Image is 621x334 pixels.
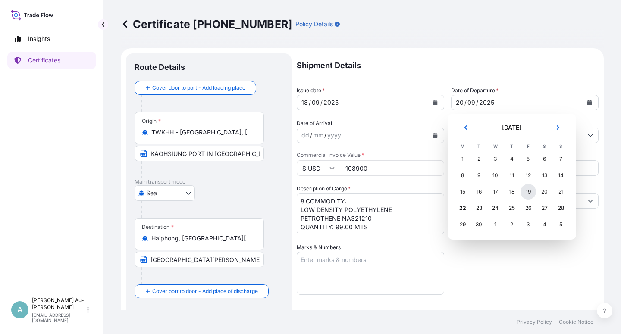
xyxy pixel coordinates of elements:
th: T [471,141,487,151]
div: Friday, 12 September 2025 [521,168,536,183]
h2: [DATE] [480,123,543,132]
div: Tuesday, 30 September 2025 [471,217,487,232]
div: Wednesday, 3 September 2025 [488,151,503,167]
div: Thursday, 18 September 2025 [504,184,520,200]
div: Sunday, 7 September 2025 [553,151,569,167]
div: Thursday, 2 October 2025 [504,217,520,232]
div: Thursday, 25 September 2025 [504,200,520,216]
div: Wednesday, 1 October 2025 [488,217,503,232]
div: Tuesday, 16 September 2025 [471,184,487,200]
button: Next [549,121,568,134]
div: Monday, 8 September 2025 [455,168,470,183]
div: Sunday, 5 October 2025 [553,217,569,232]
section: Calendar [448,114,576,240]
div: Monday, 29 September 2025 [455,217,470,232]
div: Saturday, 6 September 2025 [537,151,552,167]
div: Sunday, 14 September 2025 [553,168,569,183]
th: F [520,141,536,151]
div: Saturday, 4 October 2025 [537,217,552,232]
th: M [455,141,471,151]
div: Saturday, 20 September 2025 selected [537,184,552,200]
div: Wednesday, 10 September 2025 [488,168,503,183]
div: Friday, 26 September 2025 [521,200,536,216]
div: Thursday, 11 September 2025 [504,168,520,183]
div: Monday, 15 September 2025 [455,184,470,200]
th: T [504,141,520,151]
div: Tuesday, 23 September 2025 [471,200,487,216]
p: Policy Details [295,20,333,28]
button: Previous [456,121,475,134]
div: Friday, 5 September 2025 [521,151,536,167]
div: Tuesday, 9 September 2025 [471,168,487,183]
table: September 2025 [455,141,569,233]
div: Today, Monday, 22 September 2025 [455,200,470,216]
div: Wednesday, 17 September 2025 [488,184,503,200]
div: Sunday, 28 September 2025 [553,200,569,216]
div: Friday, 19 September 2025 [521,184,536,200]
div: Tuesday, 2 September 2025 [471,151,487,167]
div: Thursday, 4 September 2025 [504,151,520,167]
th: S [536,141,553,151]
div: Sunday, 21 September 2025 [553,184,569,200]
th: S [553,141,569,151]
p: Certificate [PHONE_NUMBER] [121,17,292,31]
div: Saturday, 13 September 2025 [537,168,552,183]
th: W [487,141,504,151]
div: Wednesday, 24 September 2025 [488,200,503,216]
div: September 2025 [455,121,569,233]
div: Friday, 3 October 2025 [521,217,536,232]
div: Saturday, 27 September 2025 [537,200,552,216]
div: Monday, 1 September 2025 [455,151,470,167]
